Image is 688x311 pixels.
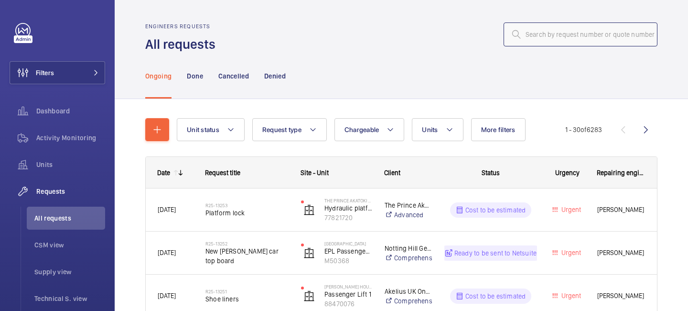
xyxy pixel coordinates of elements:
[385,287,432,296] p: Akelius UK One Ltd
[34,240,105,250] span: CSM view
[36,133,105,143] span: Activity Monitoring
[157,169,170,177] div: Date
[555,169,580,177] span: Urgency
[324,246,372,256] p: EPL Passenger Lift
[262,126,301,133] span: Request type
[324,213,372,222] p: 77821720
[385,210,432,220] a: Advanced
[324,299,372,309] p: 88470076
[187,126,219,133] span: Unit status
[580,126,587,133] span: of
[597,169,645,177] span: Repairing engineer
[34,213,105,223] span: All requests
[187,71,203,81] p: Done
[36,68,54,78] span: Filters
[324,289,372,299] p: Passenger Lift 1
[334,118,405,141] button: Chargeable
[385,244,432,253] p: Notting Hill Genesis
[264,71,286,81] p: Denied
[205,169,240,177] span: Request title
[303,204,315,216] img: elevator.svg
[205,294,289,304] span: Shoe liners
[597,290,645,301] span: [PERSON_NAME]
[465,205,526,215] p: Cost to be estimated
[158,292,176,300] span: [DATE]
[303,290,315,302] img: elevator.svg
[158,249,176,256] span: [DATE]
[34,267,105,277] span: Supply view
[481,126,516,133] span: More filters
[145,71,172,81] p: Ongoing
[324,198,372,203] p: The Prince Akatoki London
[177,118,245,141] button: Unit status
[303,247,315,259] img: elevator.svg
[597,247,645,258] span: [PERSON_NAME]
[324,203,372,213] p: Hydraulic platform lift
[504,22,657,46] input: Search by request number or quote number
[36,160,105,169] span: Units
[482,169,500,177] span: Status
[385,296,432,306] a: Comprehensive
[301,169,329,177] span: Site - Unit
[324,284,372,289] p: [PERSON_NAME] House
[145,35,221,53] h1: All requests
[218,71,249,81] p: Cancelled
[252,118,327,141] button: Request type
[205,208,289,218] span: Platform lock
[205,241,289,246] h2: R25-13252
[384,169,400,177] span: Client
[145,23,221,30] h2: Engineers requests
[454,248,537,258] p: Ready to be sent to Netsuite
[385,200,432,210] p: The Prince Akatoki London
[412,118,463,141] button: Units
[559,292,581,300] span: Urgent
[344,126,379,133] span: Chargeable
[36,187,105,196] span: Requests
[565,126,602,133] span: 1 - 30 6283
[597,204,645,215] span: [PERSON_NAME]
[471,118,526,141] button: More filters
[10,61,105,84] button: Filters
[385,253,432,263] a: Comprehensive
[465,291,526,301] p: Cost to be estimated
[34,294,105,303] span: Technical S. view
[205,289,289,294] h2: R25-13251
[36,106,105,116] span: Dashboard
[205,202,289,208] h2: R25-13253
[324,256,372,266] p: M50368
[559,206,581,213] span: Urgent
[324,241,372,246] p: [GEOGRAPHIC_DATA]
[158,206,176,213] span: [DATE]
[205,246,289,266] span: New [PERSON_NAME] car top board
[422,126,438,133] span: Units
[559,249,581,256] span: Urgent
